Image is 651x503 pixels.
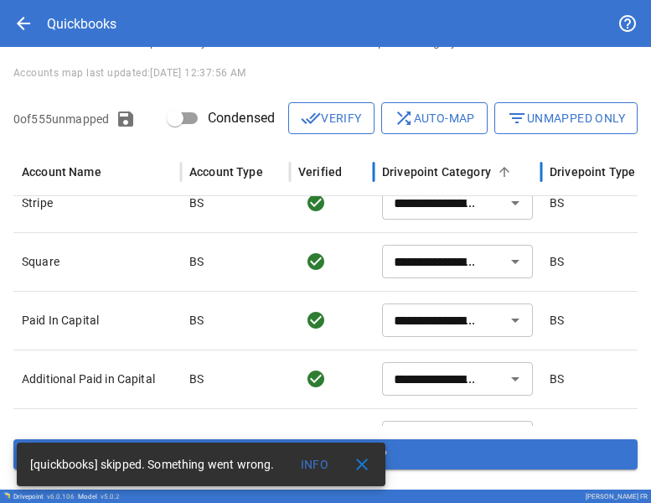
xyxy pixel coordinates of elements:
div: Drivepoint [13,493,75,500]
p: BS [189,194,204,211]
p: BS [550,194,564,211]
span: shuffle [394,108,414,128]
span: arrow_back [13,13,34,34]
span: Condensed [208,108,275,128]
div: Account Name [22,165,101,179]
button: Unmapped Only [494,102,638,134]
p: BS [550,312,564,329]
span: filter_list [507,108,527,128]
span: v 6.0.106 [47,493,75,500]
p: BS [189,253,204,270]
div: Model [78,493,120,500]
button: Open [504,309,527,332]
span: v 5.0.2 [101,493,120,500]
button: Save Accounts Map [13,439,638,469]
p: BS [189,371,204,387]
img: Drivepoint [3,492,10,499]
div: Quickbooks [47,16,116,32]
span: Accounts map last updated: [DATE] 12:37:56 AM [13,67,246,79]
button: Sort [493,160,516,184]
p: Paid In Capital [22,312,173,329]
div: Verified [298,165,342,179]
span: close [352,454,372,474]
button: Open [504,367,527,391]
div: Drivepoint Type [550,165,635,179]
button: Open [504,191,527,215]
p: Square [22,253,173,270]
div: [quickbooks] skipped. Something went wrong. [30,449,274,480]
button: Open [504,250,527,273]
span: done_all [301,108,321,128]
p: Additional Paid in Capital [22,371,173,387]
button: Info [287,449,341,480]
div: [PERSON_NAME] FR [586,493,648,500]
p: BS [550,253,564,270]
button: Auto-map [381,102,488,134]
div: Account Type [189,165,263,179]
p: 0 of 555 unmapped [13,111,109,127]
p: Stripe [22,194,173,211]
p: BS [550,371,564,387]
p: BS [189,312,204,329]
div: Drivepoint Category [382,165,491,179]
button: Verify [288,102,374,134]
